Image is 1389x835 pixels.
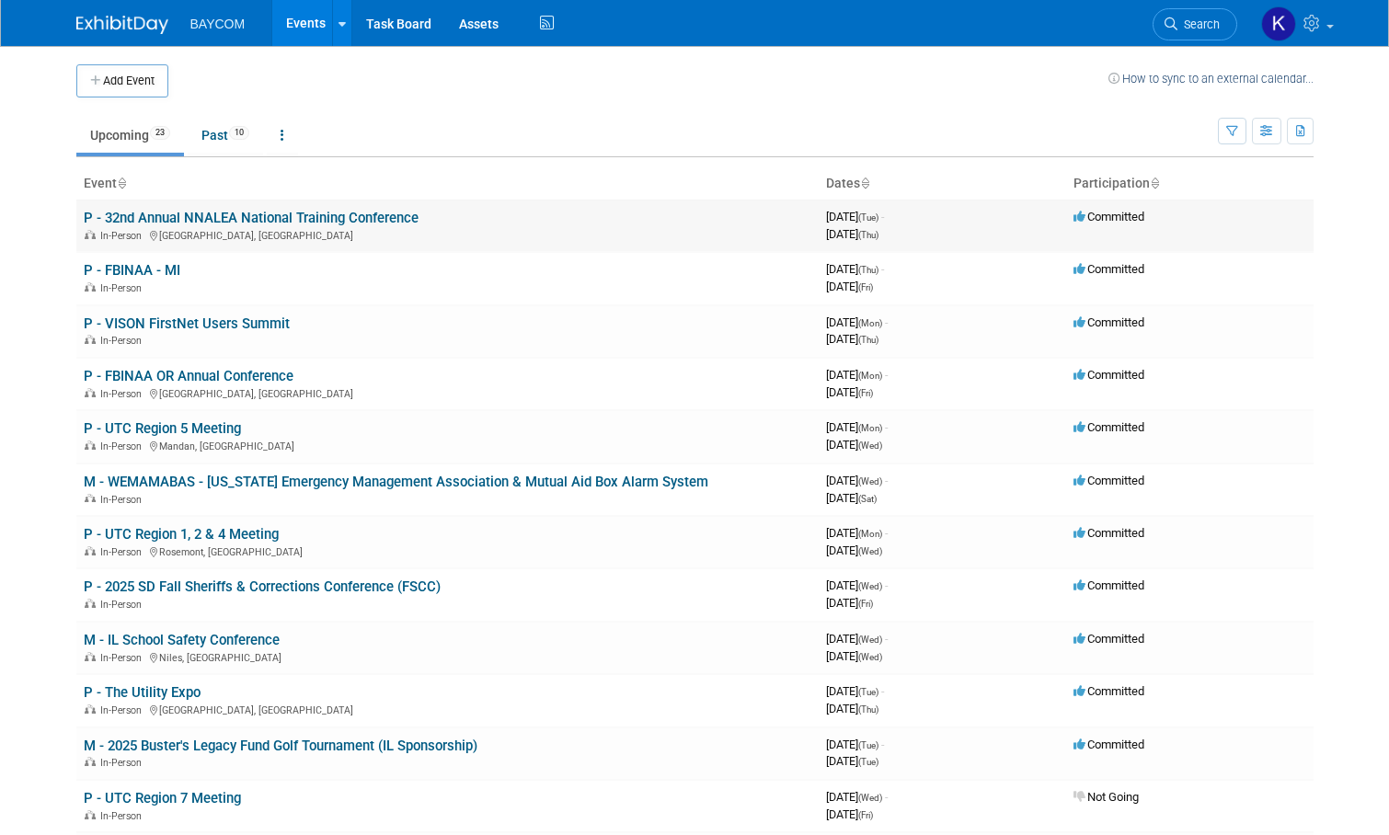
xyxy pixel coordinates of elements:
[1073,474,1144,487] span: Committed
[826,543,882,557] span: [DATE]
[150,126,170,140] span: 23
[860,176,869,190] a: Sort by Start Date
[84,420,241,437] a: P - UTC Region 5 Meeting
[1150,176,1159,190] a: Sort by Participation Type
[84,684,201,701] a: P - The Utility Expo
[1073,210,1144,223] span: Committed
[858,440,882,451] span: (Wed)
[84,578,441,595] a: P - 2025 SD Fall Sheriffs & Corrections Conference (FSCC)
[100,704,147,716] span: In-Person
[84,543,811,558] div: Rosemont, [GEOGRAPHIC_DATA]
[84,702,811,716] div: [GEOGRAPHIC_DATA], [GEOGRAPHIC_DATA]
[858,318,882,328] span: (Mon)
[100,440,147,452] span: In-Person
[885,578,888,592] span: -
[858,212,878,223] span: (Tue)
[826,649,882,663] span: [DATE]
[85,282,96,292] img: In-Person Event
[826,474,888,487] span: [DATE]
[1108,72,1314,86] a: How to sync to an external calendar...
[1073,684,1144,698] span: Committed
[100,757,147,769] span: In-Person
[1073,578,1144,592] span: Committed
[858,423,882,433] span: (Mon)
[826,315,888,329] span: [DATE]
[100,810,147,822] span: In-Person
[885,632,888,646] span: -
[85,494,96,503] img: In-Person Event
[100,546,147,558] span: In-Person
[858,476,882,486] span: (Wed)
[858,230,878,240] span: (Thu)
[188,118,263,153] a: Past10
[100,494,147,506] span: In-Person
[826,420,888,434] span: [DATE]
[84,262,180,279] a: P - FBINAA - MI
[858,335,878,345] span: (Thu)
[1073,738,1144,751] span: Committed
[1073,526,1144,540] span: Committed
[85,230,96,239] img: In-Person Event
[826,262,884,276] span: [DATE]
[100,282,147,294] span: In-Person
[1177,17,1220,31] span: Search
[826,684,884,698] span: [DATE]
[858,282,873,292] span: (Fri)
[1073,262,1144,276] span: Committed
[76,16,168,34] img: ExhibitDay
[84,438,811,452] div: Mandan, [GEOGRAPHIC_DATA]
[85,704,96,714] img: In-Person Event
[76,64,168,97] button: Add Event
[84,790,241,806] a: P - UTC Region 7 Meeting
[826,368,888,382] span: [DATE]
[858,635,882,645] span: (Wed)
[1073,420,1144,434] span: Committed
[84,227,811,242] div: [GEOGRAPHIC_DATA], [GEOGRAPHIC_DATA]
[858,704,878,715] span: (Thu)
[84,385,811,400] div: [GEOGRAPHIC_DATA], [GEOGRAPHIC_DATA]
[190,17,246,31] span: BAYCOM
[885,474,888,487] span: -
[826,332,878,346] span: [DATE]
[858,757,878,767] span: (Tue)
[858,494,877,504] span: (Sat)
[85,440,96,450] img: In-Person Event
[858,793,882,803] span: (Wed)
[85,388,96,397] img: In-Person Event
[858,599,873,609] span: (Fri)
[826,438,882,452] span: [DATE]
[1073,632,1144,646] span: Committed
[1073,368,1144,382] span: Committed
[84,315,290,332] a: P - VISON FirstNet Users Summit
[100,335,147,347] span: In-Person
[1073,315,1144,329] span: Committed
[826,280,873,293] span: [DATE]
[826,790,888,804] span: [DATE]
[826,738,884,751] span: [DATE]
[826,578,888,592] span: [DATE]
[881,684,884,698] span: -
[826,596,873,610] span: [DATE]
[76,118,184,153] a: Upcoming23
[100,388,147,400] span: In-Person
[85,599,96,608] img: In-Person Event
[885,526,888,540] span: -
[1153,8,1237,40] a: Search
[1073,790,1139,804] span: Not Going
[826,385,873,399] span: [DATE]
[858,581,882,591] span: (Wed)
[826,702,878,715] span: [DATE]
[84,368,293,384] a: P - FBINAA OR Annual Conference
[85,335,96,344] img: In-Person Event
[881,262,884,276] span: -
[858,388,873,398] span: (Fri)
[881,210,884,223] span: -
[117,176,126,190] a: Sort by Event Name
[84,210,419,226] a: P - 32nd Annual NNALEA National Training Conference
[84,526,279,543] a: P - UTC Region 1, 2 & 4 Meeting
[881,738,884,751] span: -
[100,599,147,611] span: In-Person
[885,420,888,434] span: -
[858,652,882,662] span: (Wed)
[85,652,96,661] img: In-Person Event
